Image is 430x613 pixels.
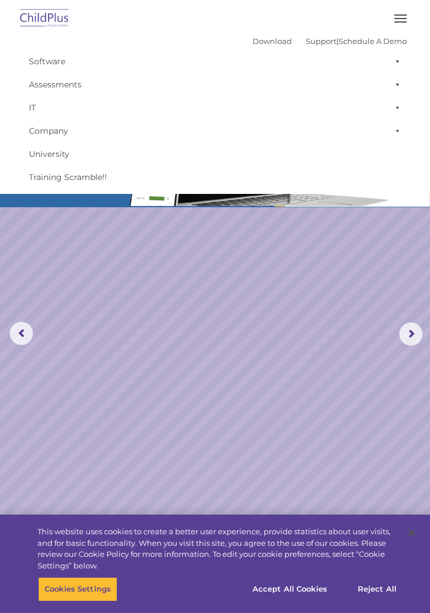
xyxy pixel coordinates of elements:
[23,73,407,96] a: Assessments
[341,577,413,601] button: Reject All
[38,577,117,601] button: Cookies Settings
[185,115,234,123] span: Phone number
[339,36,407,46] a: Schedule A Demo
[253,36,292,46] a: Download
[306,36,336,46] a: Support
[23,50,407,73] a: Software
[38,526,399,571] div: This website uses cookies to create a better user experience, provide statistics about user visit...
[23,142,407,166] a: University
[23,119,407,142] a: Company
[253,36,407,46] font: |
[23,96,407,119] a: IT
[185,67,220,76] span: Last name
[23,166,407,189] a: Training Scramble!!
[399,520,424,546] button: Close
[17,5,72,32] img: ChildPlus by Procare Solutions
[246,577,333,601] button: Accept All Cookies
